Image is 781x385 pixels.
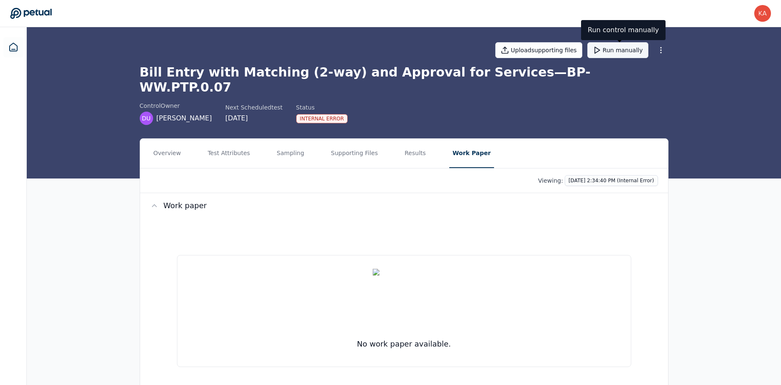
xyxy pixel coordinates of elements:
[328,139,381,168] button: Supporting Files
[754,5,771,22] img: karen.yeung@toasttab.com
[581,20,666,40] div: Run control manually
[140,65,668,95] h1: Bill Entry with Matching (2-way) and Approval for Services — BP-WW.PTP.0.07
[156,113,212,123] span: [PERSON_NAME]
[296,103,348,112] div: Status
[140,139,668,168] nav: Tabs
[10,8,52,19] a: Go to Dashboard
[538,176,563,185] p: Viewing:
[140,193,668,218] button: Work paper
[495,42,582,58] button: Uploadsupporting files
[274,139,308,168] button: Sampling
[142,114,151,122] span: DU
[565,175,658,186] button: [DATE] 2:34:40 PM (Internal Error)
[296,114,348,123] div: Internal Error
[225,113,282,123] div: [DATE]
[357,338,451,350] h3: No work paper available.
[140,102,212,110] div: control Owner
[204,139,253,168] button: Test Attributes
[587,42,648,58] button: Run manually
[401,139,429,168] button: Results
[653,43,668,58] button: More Options
[3,37,23,57] a: Dashboard
[449,139,494,168] button: Work Paper
[150,139,184,168] button: Overview
[164,200,207,212] span: Work paper
[373,269,435,331] img: No Result
[225,103,282,112] div: Next Scheduled test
